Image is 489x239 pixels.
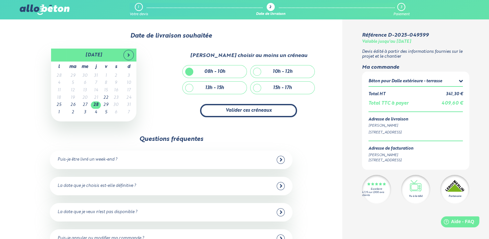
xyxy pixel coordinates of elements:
[256,12,285,17] div: Date de livraison
[91,94,101,102] td: 21
[20,32,323,40] div: Date de livraison souhaitée
[79,94,91,102] td: 20
[130,12,148,17] div: Votre devis
[67,109,79,116] td: 2
[79,79,91,87] td: 6
[67,94,79,102] td: 19
[393,12,409,17] div: Paiement
[121,79,136,87] td: 10
[58,157,117,162] div: Puis-je être livré un week-end ?
[121,72,136,80] td: 3
[368,78,463,86] summary: Béton pour Dalle extérieure - terrasse
[121,94,136,102] td: 24
[362,191,391,197] div: 4.7/5 sur 2300 avis clients
[362,64,470,70] div: Ma commande
[20,5,69,15] img: allobéton
[409,194,422,198] div: Vu à la télé
[121,109,136,116] td: 7
[393,3,409,17] a: 3 Paiement
[51,94,67,102] td: 18
[111,101,121,109] td: 30
[67,62,79,72] th: ma
[400,5,402,9] div: 3
[368,92,385,97] div: Total HT
[200,104,297,117] button: Valider ces créneaux
[101,109,111,116] td: 5
[368,123,463,129] div: [PERSON_NAME]
[111,79,121,87] td: 9
[101,79,111,87] td: 8
[51,109,67,116] td: 1
[368,117,463,122] div: Adresse de livraison
[51,72,67,80] td: 28
[368,153,413,158] div: [PERSON_NAME]
[431,214,482,232] iframe: Help widget launcher
[51,87,67,94] td: 11
[362,32,429,38] div: Référence D-2025-049599
[51,79,67,87] td: 4
[91,79,101,87] td: 7
[79,62,91,72] th: me
[91,87,101,94] td: 14
[204,69,225,74] div: 08h - 10h
[368,101,409,106] div: Total TTC à payer
[91,62,101,72] th: j
[101,94,111,102] td: 22
[130,3,148,17] a: 1 Votre devis
[67,101,79,109] td: 26
[91,109,101,116] td: 4
[121,87,136,94] td: 17
[58,210,137,215] div: La date que je veux n'est pas disponible ?
[67,72,79,80] td: 29
[111,72,121,80] td: 2
[121,101,136,109] td: 31
[91,101,101,109] td: 28
[371,188,382,191] div: Excellent
[368,146,413,151] div: Adresse de facturation
[368,130,463,135] div: [STREET_ADDRESS]
[138,5,139,9] div: 1
[79,101,91,109] td: 27
[449,194,461,198] div: Partenaire
[273,69,292,74] div: 10h - 12h
[101,101,111,109] td: 29
[67,87,79,94] td: 12
[67,79,79,87] td: 5
[91,72,101,80] td: 31
[79,87,91,94] td: 13
[67,49,121,62] th: [DATE]
[111,62,121,72] th: s
[111,109,121,116] td: 6
[101,87,111,94] td: 15
[205,85,224,91] div: 13h - 15h
[362,50,470,59] p: Devis édité à partir des informations fournies sur le projet et le chantier
[190,53,307,59] div: [PERSON_NAME] choisir au moins un créneau
[269,6,271,10] div: 2
[58,184,136,188] div: La date que je choisis est-elle définitive ?
[79,72,91,80] td: 30
[51,101,67,109] td: 25
[111,87,121,94] td: 16
[446,92,463,97] div: 341,30 €
[368,158,413,163] div: [STREET_ADDRESS]
[256,3,285,17] a: 2 Date de livraison
[368,79,442,84] div: Béton pour Dalle extérieure - terrasse
[441,101,463,106] span: 409,60 €
[101,62,111,72] th: v
[101,72,111,80] td: 1
[79,109,91,116] td: 3
[273,85,292,91] div: 15h - 17h
[139,136,203,143] div: Questions fréquentes
[121,62,136,72] th: d
[362,40,411,44] div: Valable jusqu'au [DATE]
[111,94,121,102] td: 23
[51,62,67,72] th: l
